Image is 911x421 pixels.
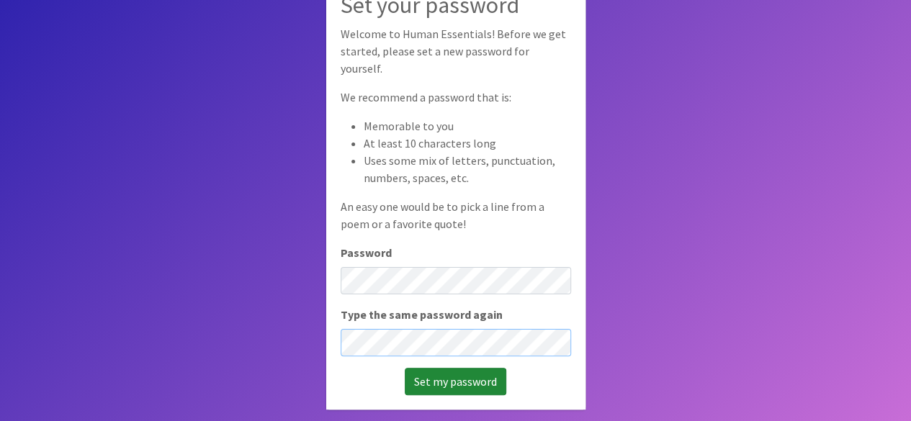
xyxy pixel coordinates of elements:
[341,89,571,106] p: We recommend a password that is:
[405,368,506,395] input: Set my password
[341,244,392,261] label: Password
[364,135,571,152] li: At least 10 characters long
[341,25,571,77] p: Welcome to Human Essentials! Before we get started, please set a new password for yourself.
[364,117,571,135] li: Memorable to you
[364,152,571,186] li: Uses some mix of letters, punctuation, numbers, spaces, etc.
[341,306,503,323] label: Type the same password again
[341,198,571,232] p: An easy one would be to pick a line from a poem or a favorite quote!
